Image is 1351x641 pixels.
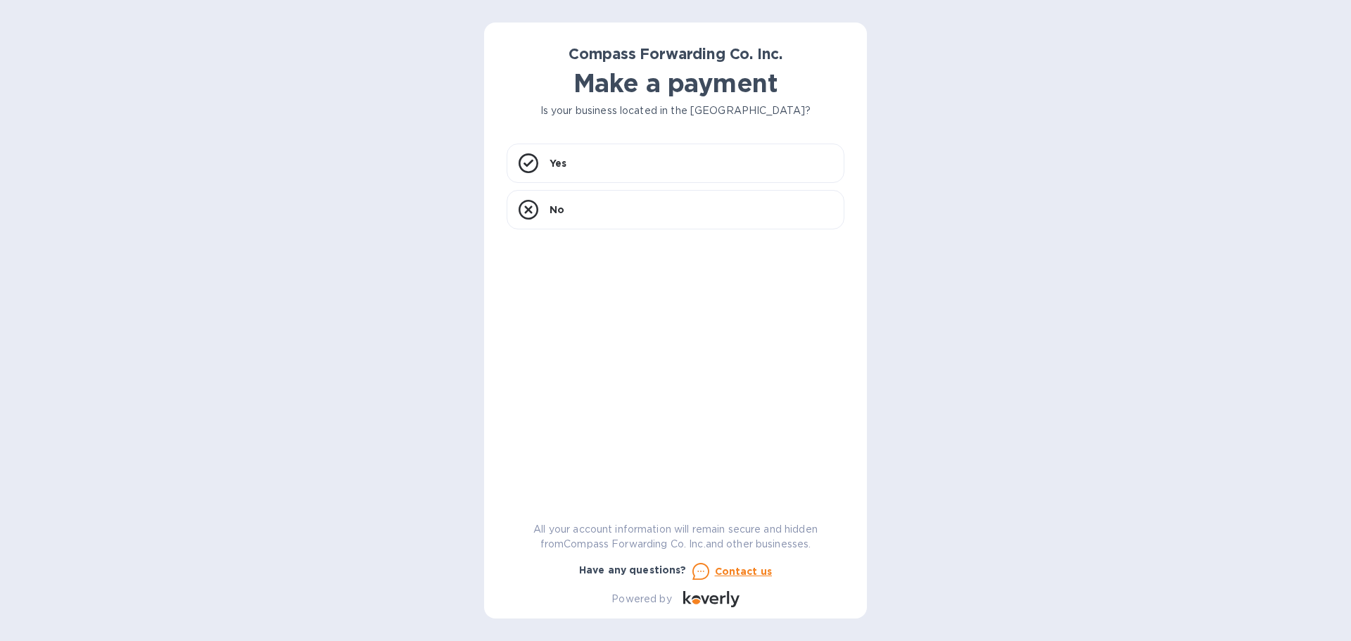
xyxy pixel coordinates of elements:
p: All your account information will remain secure and hidden from Compass Forwarding Co. Inc. and o... [507,522,844,552]
b: Compass Forwarding Co. Inc. [569,45,782,63]
b: Have any questions? [579,564,687,576]
p: Yes [550,156,566,170]
h1: Make a payment [507,68,844,98]
p: Powered by [611,592,671,607]
p: No [550,203,564,217]
u: Contact us [715,566,773,577]
p: Is your business located in the [GEOGRAPHIC_DATA]? [507,103,844,118]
